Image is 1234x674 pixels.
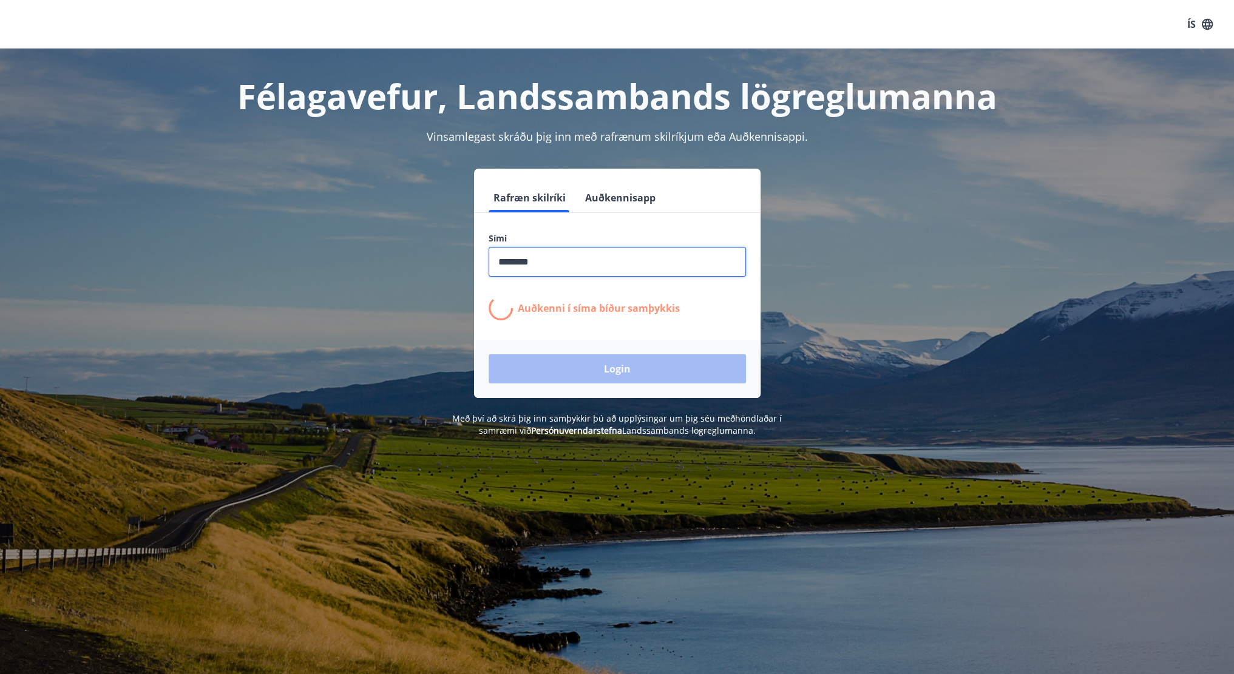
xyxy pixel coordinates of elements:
button: Auðkennisapp [580,183,660,212]
p: Auðkenni í síma bíður samþykkis [518,302,680,315]
label: Sími [489,232,746,244]
button: ÍS [1181,13,1219,35]
button: Rafræn skilríki [489,183,571,212]
span: Með því að skrá þig inn samþykkir þú að upplýsingar um þig séu meðhöndlaðar í samræmi við Landssa... [452,413,782,436]
a: Persónuverndarstefna [531,425,622,436]
span: Vinsamlegast skráðu þig inn með rafrænum skilríkjum eða Auðkennisappi. [427,129,808,144]
h1: Félagavefur, Landssambands lögreglumanna [195,73,1040,119]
